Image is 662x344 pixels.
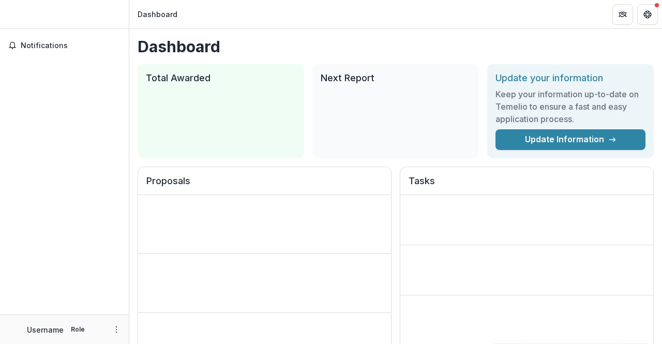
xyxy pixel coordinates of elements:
[4,37,125,54] button: Notifications
[68,325,88,334] p: Role
[612,4,633,25] button: Partners
[637,4,658,25] button: Get Help
[146,72,296,84] h2: Total Awarded
[27,324,64,335] p: Username
[146,175,383,195] h2: Proposals
[138,37,654,56] h1: Dashboard
[21,41,121,50] span: Notifications
[409,175,645,195] h2: Tasks
[495,88,645,125] h3: Keep your information up-to-date on Temelio to ensure a fast and easy application process.
[133,7,182,22] nav: breadcrumb
[110,323,123,336] button: More
[138,9,177,20] div: Dashboard
[495,129,645,150] a: Update Information
[321,72,471,84] h2: Next Report
[495,72,645,84] h2: Update your information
